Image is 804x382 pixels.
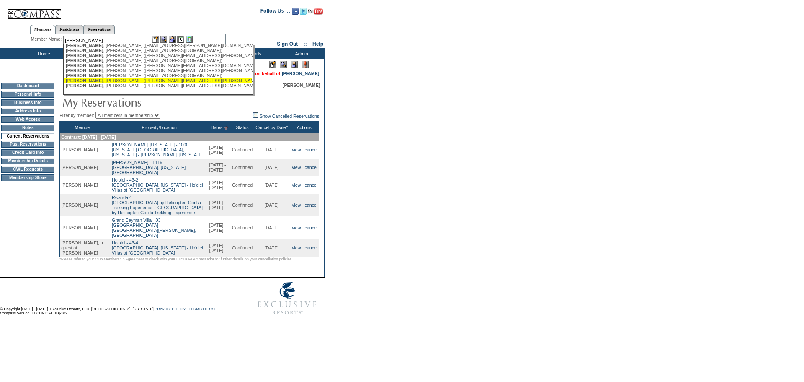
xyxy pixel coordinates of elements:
th: Actions [289,122,319,134]
span: [PERSON_NAME] [66,53,103,58]
td: Address Info [1,108,54,114]
td: Follow Us :: [260,7,290,17]
td: Membership Details [1,158,54,164]
td: Current Reservations [1,133,54,139]
a: view [292,225,301,230]
span: Filter by member: [59,113,94,118]
a: Cancel by Date* [255,125,288,130]
td: [PERSON_NAME] [60,194,106,216]
td: [DATE] [254,216,289,239]
span: [PERSON_NAME] [66,48,103,53]
td: [DATE] [254,194,289,216]
a: Show Cancelled Reservations [253,114,319,119]
td: [DATE] [254,141,289,159]
td: [PERSON_NAME], a guest of [PERSON_NAME] [60,239,106,257]
span: [PERSON_NAME] [66,43,103,48]
img: Follow us on Twitter [300,8,307,15]
div: , [PERSON_NAME] ([PERSON_NAME][EMAIL_ADDRESS][PERSON_NAME][DOMAIN_NAME]) [66,68,250,73]
td: [DATE] - [DATE] [208,194,231,216]
td: [DATE] [254,159,289,176]
span: [PERSON_NAME] [66,63,103,68]
a: PRIVACY POLICY [155,307,186,311]
a: Grand Cayman Villa - 03[GEOGRAPHIC_DATA] - [GEOGRAPHIC_DATA][PERSON_NAME], [GEOGRAPHIC_DATA] [112,218,196,238]
a: [PERSON_NAME] - 1119[GEOGRAPHIC_DATA], [US_STATE] - [GEOGRAPHIC_DATA] [112,160,188,175]
td: [DATE] - [DATE] [208,159,231,176]
span: You are acting on behalf of: [223,71,319,76]
td: Past Reservations [1,141,54,148]
img: Log Concern/Member Elevation [301,61,309,68]
div: Member Name: [31,36,63,43]
td: Confirmed [231,176,254,194]
img: Subscribe to our YouTube Channel [308,8,323,15]
div: , [PERSON_NAME] ([PERSON_NAME][EMAIL_ADDRESS][PERSON_NAME][DOMAIN_NAME]) [66,78,250,83]
img: pgTtlMyReservations.gif [62,94,229,110]
td: [PERSON_NAME] [60,176,106,194]
img: Ascending [222,126,228,130]
td: Credit Card Info [1,149,54,156]
a: view [292,147,301,152]
img: b_edit.gif [152,36,159,43]
span: [PERSON_NAME] [66,78,103,83]
a: [PERSON_NAME] [282,71,319,76]
td: Business Info [1,99,54,106]
td: Dashboard [1,83,54,89]
a: Ho'olei - 43-2[GEOGRAPHIC_DATA], [US_STATE] - Ho'olei Villas at [GEOGRAPHIC_DATA] [112,177,203,192]
img: Impersonate [169,36,176,43]
td: [PERSON_NAME] [60,216,106,239]
td: [DATE] - [DATE] [208,176,231,194]
td: Personal Info [1,91,54,98]
div: , [PERSON_NAME] ([PERSON_NAME][EMAIL_ADDRESS][DOMAIN_NAME]) [66,83,250,88]
img: Impersonate [291,61,298,68]
a: cancel [305,182,318,187]
td: Confirmed [231,194,254,216]
td: [PERSON_NAME] [60,159,106,176]
img: View Mode [280,61,287,68]
td: Confirmed [231,216,254,239]
td: [DATE] [254,176,289,194]
img: Become our fan on Facebook [292,8,299,15]
img: chk_off.JPG [253,112,258,118]
a: cancel [305,165,318,170]
a: cancel [305,203,318,208]
a: Help [312,41,323,47]
a: Become our fan on Facebook [292,10,299,16]
td: CWL Requests [1,166,54,173]
a: view [292,165,301,170]
a: Follow us on Twitter [300,10,307,16]
img: Compass Home [7,2,62,19]
a: cancel [305,245,318,250]
div: , [PERSON_NAME] ([PERSON_NAME][EMAIL_ADDRESS][PERSON_NAME][DOMAIN_NAME]) [66,53,250,58]
img: b_calculator.gif [186,36,193,43]
a: cancel [305,147,318,152]
td: Confirmed [231,159,254,176]
a: Rwanda 4 -[GEOGRAPHIC_DATA] by Helicopter: Gorilla Trekking Experience - [GEOGRAPHIC_DATA] by Hel... [112,195,203,215]
a: Subscribe to our YouTube Channel [308,10,323,16]
span: [PERSON_NAME] [66,83,103,88]
a: Dates [211,125,222,130]
td: [DATE] - [DATE] [208,239,231,257]
td: Notes [1,125,54,131]
a: view [292,182,301,187]
span: [PERSON_NAME] [283,83,320,88]
img: Edit Mode [269,61,276,68]
a: Status [236,125,248,130]
td: Membership Share [1,174,54,181]
a: Reservations [83,25,115,34]
a: view [292,245,301,250]
span: :: [304,41,307,47]
td: [DATE] [254,239,289,257]
img: View [160,36,167,43]
a: Sign Out [277,41,298,47]
td: Home [19,48,67,59]
a: TERMS OF USE [189,307,217,311]
div: , [PERSON_NAME] ([EMAIL_ADDRESS][DOMAIN_NAME]) [66,73,250,78]
span: [PERSON_NAME] [66,73,103,78]
a: Ho'olei - 43-4[GEOGRAPHIC_DATA], [US_STATE] - Ho'olei Villas at [GEOGRAPHIC_DATA] [112,240,203,255]
td: Admin [276,48,325,59]
td: Web Access [1,116,54,123]
div: , [PERSON_NAME] ([EMAIL_ADDRESS][PERSON_NAME][DOMAIN_NAME]) [66,43,250,48]
div: , [PERSON_NAME] ([EMAIL_ADDRESS][DOMAIN_NAME]) [66,48,250,53]
td: Confirmed [231,239,254,257]
div: , [PERSON_NAME] ([PERSON_NAME][EMAIL_ADDRESS][DOMAIN_NAME]) [66,63,250,68]
a: Property/Location [142,125,177,130]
